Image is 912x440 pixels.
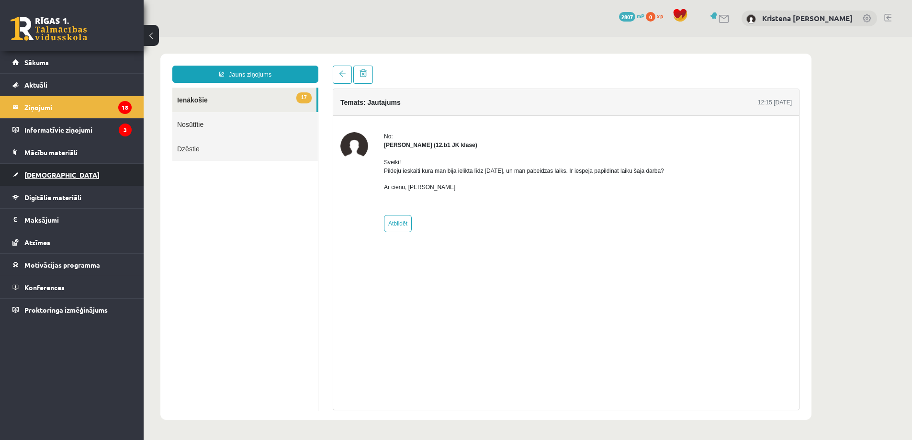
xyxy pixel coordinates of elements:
[12,254,132,276] a: Motivācijas programma
[12,299,132,321] a: Proktoringa izmēģinājums
[12,119,132,141] a: Informatīvie ziņojumi3
[24,193,81,202] span: Digitālie materiāli
[197,62,257,69] h4: Temats: Jautajums
[646,12,655,22] span: 0
[29,51,173,75] a: 17Ienākošie
[24,80,47,89] span: Aktuāli
[12,231,132,253] a: Atzīmes
[12,74,132,96] a: Aktuāli
[24,283,65,292] span: Konferences
[24,305,108,314] span: Proktoringa izmēģinājums
[240,178,268,195] a: Atbildēt
[762,13,853,23] a: Kristena [PERSON_NAME]
[657,12,663,20] span: xp
[153,56,168,67] span: 17
[24,119,132,141] legend: Informatīvie ziņojumi
[12,141,132,163] a: Mācību materiāli
[24,209,132,231] legend: Maksājumi
[240,121,520,138] p: Sveiki! Pildeju ieskaiti kura man bija ielikta līdz [DATE], un man pabeidzas laiks. Ir iespeja pa...
[12,51,132,73] a: Sākums
[619,12,644,20] a: 2807 mP
[29,75,174,100] a: Nosūtītie
[119,124,132,136] i: 3
[29,29,175,46] a: Jauns ziņojums
[24,260,100,269] span: Motivācijas programma
[29,100,174,124] a: Dzēstie
[637,12,644,20] span: mP
[240,146,520,155] p: Ar cienu, [PERSON_NAME]
[12,164,132,186] a: [DEMOGRAPHIC_DATA]
[24,238,50,247] span: Atzīmes
[614,61,648,70] div: 12:15 [DATE]
[240,95,520,104] div: No:
[12,96,132,118] a: Ziņojumi18
[24,170,100,179] span: [DEMOGRAPHIC_DATA]
[118,101,132,114] i: 18
[619,12,635,22] span: 2807
[24,58,49,67] span: Sākums
[646,12,668,20] a: 0 xp
[12,209,132,231] a: Maksājumi
[12,186,132,208] a: Digitālie materiāli
[24,96,132,118] legend: Ziņojumi
[240,105,334,112] strong: [PERSON_NAME] (12.b1 JK klase)
[197,95,225,123] img: Jelizaveta Daņevska
[746,14,756,24] img: Kristena Una Dadze
[11,17,87,41] a: Rīgas 1. Tālmācības vidusskola
[24,148,78,157] span: Mācību materiāli
[12,276,132,298] a: Konferences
